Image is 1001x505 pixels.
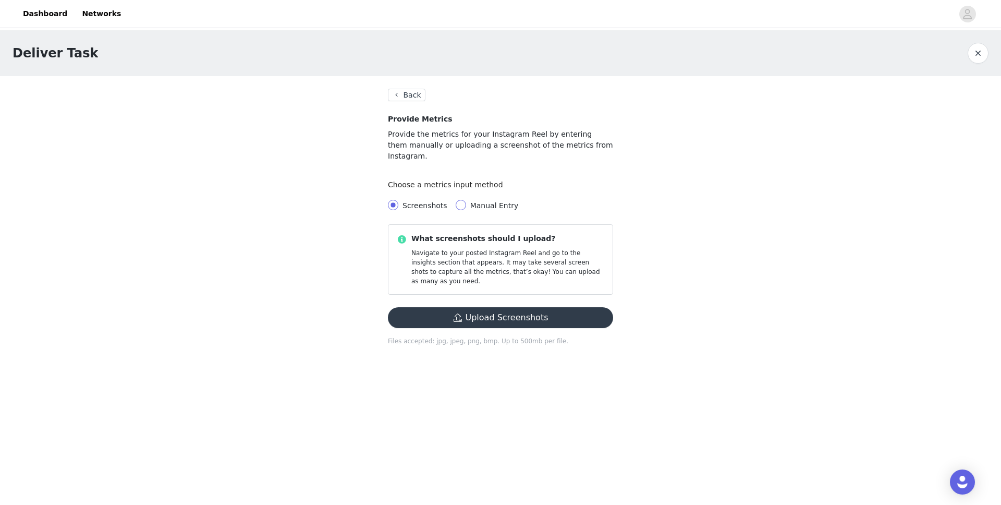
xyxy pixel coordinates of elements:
div: Open Intercom Messenger [950,470,975,495]
a: Networks [76,2,127,26]
a: Dashboard [17,2,74,26]
span: Upload Screenshots [388,314,613,322]
p: Navigate to your posted Instagram Reel and go to the insights section that appears. It may take s... [411,248,604,286]
span: Manual Entry [470,201,519,210]
label: Choose a metrics input method [388,181,508,189]
h1: Deliver Task [13,44,98,63]
span: Screenshots [402,201,447,210]
h4: Provide Metrics [388,114,613,125]
button: Back [388,89,425,101]
button: Upload Screenshots [388,307,613,328]
p: What screenshots should I upload? [411,233,604,244]
div: avatar [962,6,972,22]
p: Provide the metrics for your Instagram Reel by entering them manually or uploading a screenshot o... [388,129,613,162]
p: Files accepted: jpg, jpeg, png, bmp. Up to 500mb per file. [388,336,613,346]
